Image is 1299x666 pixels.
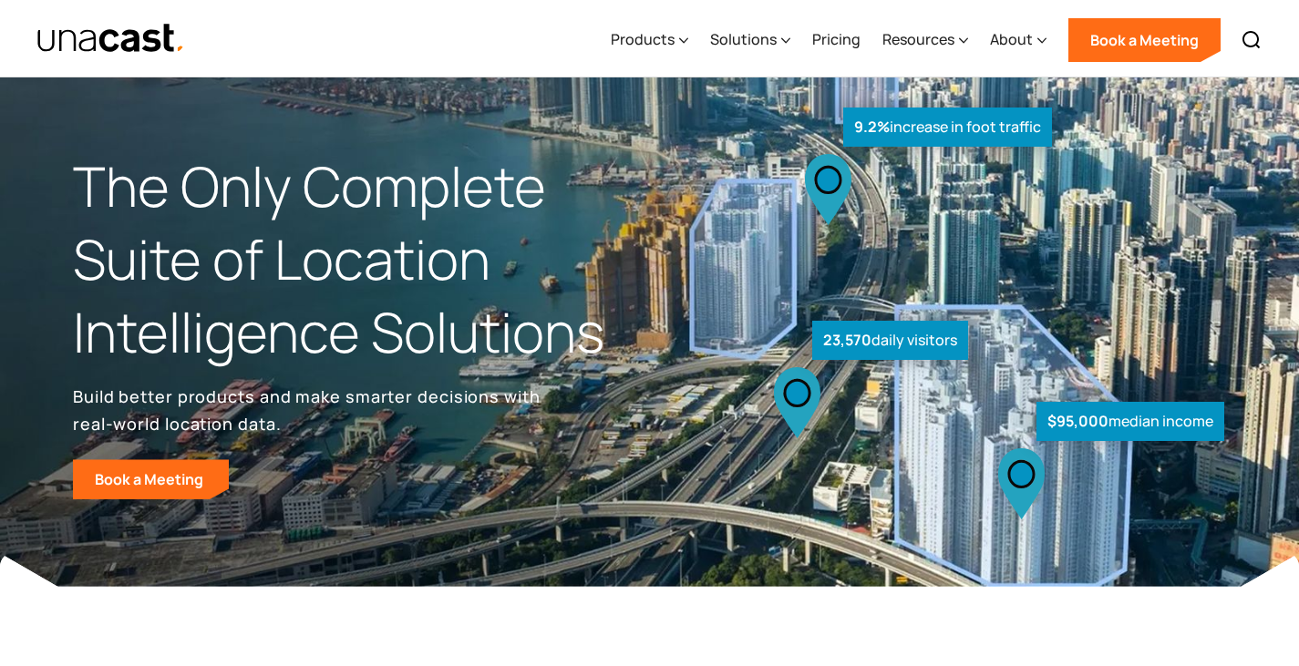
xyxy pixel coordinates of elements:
[611,3,688,77] div: Products
[1241,29,1263,51] img: Search icon
[611,28,675,50] div: Products
[882,3,968,77] div: Resources
[990,3,1046,77] div: About
[710,28,777,50] div: Solutions
[1036,402,1224,441] div: median income
[990,28,1033,50] div: About
[73,459,229,499] a: Book a Meeting
[73,150,650,368] h1: The Only Complete Suite of Location Intelligence Solutions
[73,383,547,437] p: Build better products and make smarter decisions with real-world location data.
[854,117,890,137] strong: 9.2%
[36,23,185,55] img: Unacast text logo
[1068,18,1221,62] a: Book a Meeting
[882,28,954,50] div: Resources
[843,108,1052,147] div: increase in foot traffic
[823,330,871,350] strong: 23,570
[812,321,968,360] div: daily visitors
[812,3,861,77] a: Pricing
[710,3,790,77] div: Solutions
[1047,411,1108,431] strong: $95,000
[36,23,185,55] a: home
